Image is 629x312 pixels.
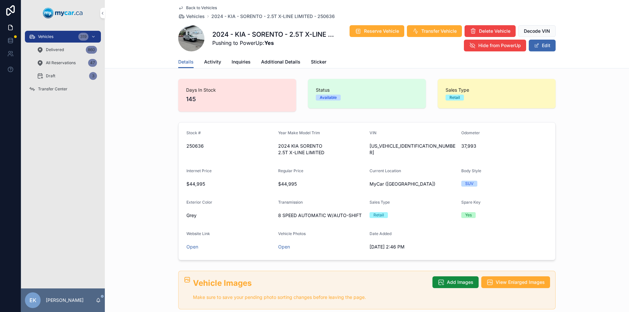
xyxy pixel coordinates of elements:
span: 37,993 [461,143,548,149]
span: Grey [186,212,197,219]
span: Current Location [370,168,401,173]
h2: Vehicle Images [193,278,427,288]
div: 319 [78,33,88,41]
span: Transmission [278,200,303,205]
span: Additional Details [261,59,300,65]
img: App logo [43,8,83,18]
div: Available [320,95,337,101]
span: Website Link [186,231,210,236]
a: Sticker [311,56,326,69]
div: 47 [88,59,97,67]
span: Transfer Vehicle [421,28,457,34]
span: 250636 [186,143,273,149]
span: Add Images [447,279,473,285]
div: scrollable content [21,26,105,103]
span: Back to Vehicles [186,5,217,10]
div: ## Vehicle Images Make sure to save your pending photo sorting changes before leaving the page. [193,278,427,301]
span: Sticker [311,59,326,65]
span: Decode VIN [524,28,550,34]
strong: Yes [264,40,274,46]
span: MyCar ([GEOGRAPHIC_DATA]) [370,181,435,187]
button: Decode VIN [518,25,556,37]
div: 3 [89,72,97,80]
button: Delete Vehicle [465,25,516,37]
span: $44,995 [278,181,365,187]
div: SUV [465,181,473,187]
span: Odometer [461,130,480,135]
span: Vehicles [186,13,205,20]
span: Inquiries [232,59,251,65]
button: Hide from PowerUp [464,40,526,51]
span: Reserve Vehicle [364,28,399,34]
span: Sales Type [446,87,548,93]
span: VIN [370,130,376,135]
span: 145 [186,95,288,104]
a: Open [278,244,290,249]
span: Internet Price [186,168,212,173]
a: Activity [204,56,221,69]
span: Stock # [186,130,201,135]
span: Days In Stock [186,87,288,93]
button: Reserve Vehicle [350,25,404,37]
div: Retail [449,95,460,101]
a: All Reservations47 [33,57,101,69]
span: 8 SPEED AUTOMATIC W/AUTO-SHIFT [278,212,365,219]
p: [PERSON_NAME] [46,297,84,303]
a: Open [186,244,198,249]
button: Transfer Vehicle [407,25,462,37]
div: Retail [373,212,384,218]
span: Spare Key [461,200,481,205]
span: Transfer Center [38,86,67,92]
div: Yes [465,212,472,218]
span: Exterior Color [186,200,212,205]
span: EK [29,296,36,304]
button: Edit [529,40,556,51]
a: Vehicles [178,13,205,20]
span: $44,995 [186,181,273,187]
span: Regular Price [278,168,303,173]
span: Vehicle Photos [278,231,306,236]
span: Body Style [461,168,481,173]
a: Inquiries [232,56,251,69]
a: Transfer Center [25,83,101,95]
span: Draft [46,73,55,79]
span: Date Added [370,231,391,236]
span: Details [178,59,194,65]
h1: 2024 - KIA - SORENTO - 2.5T X-LINE LIMITED - 250636 [212,30,335,39]
span: Hide from PowerUp [478,42,521,49]
span: View Enlarged Images [496,279,545,285]
a: Back to Vehicles [178,5,217,10]
span: Pushing to PowerUp: [212,39,335,47]
div: 860 [86,46,97,54]
button: View Enlarged Images [481,276,550,288]
a: Additional Details [261,56,300,69]
span: [DATE] 2:46 PM [370,244,456,250]
a: 2024 - KIA - SORENTO - 2.5T X-LINE LIMITED - 250636 [211,13,335,20]
span: Sales Type [370,200,390,205]
button: Add Images [432,276,479,288]
a: Details [178,56,194,68]
span: Status [316,87,418,93]
span: Delivered [46,47,64,52]
a: Delivered860 [33,44,101,56]
span: Vehicles [38,34,53,39]
span: Year Make Model Trim [278,130,320,135]
p: Make sure to save your pending photo sorting changes before leaving the page. [193,294,427,301]
span: All Reservations [46,60,76,65]
span: 2024 KIA SORENTO 2.5T X-LINE LIMITED [278,143,365,156]
a: Vehicles319 [25,31,101,43]
span: Delete Vehicle [479,28,510,34]
span: [US_VEHICLE_IDENTIFICATION_NUMBER] [370,143,456,156]
a: Draft3 [33,70,101,82]
span: Activity [204,59,221,65]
